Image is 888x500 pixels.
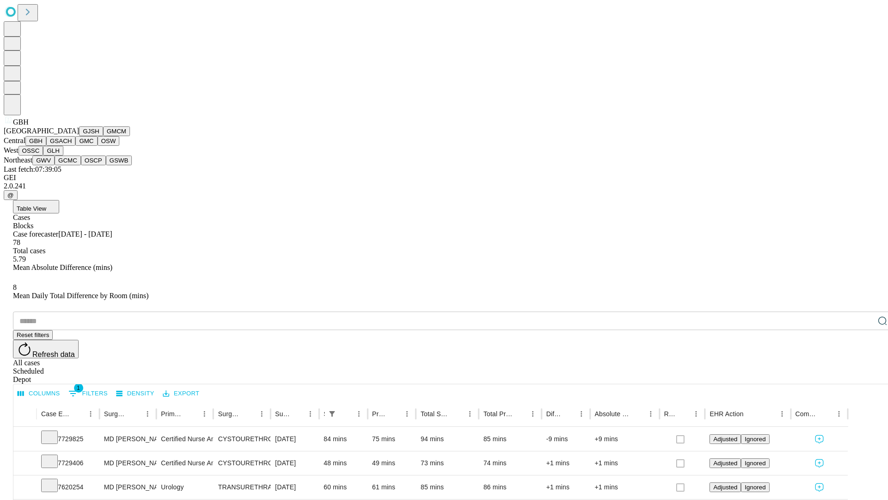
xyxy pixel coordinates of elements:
div: Certified Nurse Anesthetist [161,427,209,451]
span: Refresh data [32,350,75,358]
span: Last fetch: 07:39:05 [4,165,62,173]
span: Ignored [745,484,765,491]
div: +1 mins [595,475,655,499]
button: GBH [25,136,46,146]
span: [GEOGRAPHIC_DATA] [4,127,79,135]
button: Menu [832,407,845,420]
span: West [4,146,18,154]
button: Sort [128,407,141,420]
span: 1 [74,383,83,393]
div: 75 mins [372,427,412,451]
span: Northeast [4,156,32,164]
button: Adjusted [709,458,741,468]
button: Sort [820,407,832,420]
button: GWV [32,156,55,165]
button: Sort [185,407,198,420]
div: 48 mins [324,451,363,475]
span: 5.79 [13,255,26,263]
button: GMCM [103,126,130,136]
button: Sort [677,407,690,420]
span: Ignored [745,436,765,443]
div: +1 mins [546,475,586,499]
span: Ignored [745,460,765,467]
div: Absolute Difference [595,410,630,418]
div: Total Predicted Duration [483,410,512,418]
div: 7729406 [41,451,95,475]
span: Adjusted [713,484,737,491]
div: 2.0.241 [4,182,884,190]
div: 86 mins [483,475,537,499]
button: Density [114,387,157,401]
span: Mean Daily Total Difference by Room (mins) [13,292,148,300]
button: Sort [745,407,758,420]
button: Ignored [741,434,769,444]
div: CYSTOURETHROSCOPY WITH FULGURATION MEDIUM BLADDER TUMOR [218,451,265,475]
button: Menu [352,407,365,420]
div: 84 mins [324,427,363,451]
button: Menu [255,407,268,420]
button: Export [160,387,202,401]
span: 78 [13,238,20,246]
span: Case forecaster [13,230,58,238]
button: Reset filters [13,330,53,340]
button: Menu [575,407,588,420]
button: Select columns [15,387,62,401]
div: 60 mins [324,475,363,499]
div: TRANSURETHRAL RESECTION [MEDICAL_DATA] ELECTROSURGICAL [218,475,265,499]
div: 85 mins [483,427,537,451]
span: Total cases [13,247,45,255]
button: Refresh data [13,340,79,358]
button: Sort [388,407,401,420]
button: GJSH [79,126,103,136]
button: Menu [401,407,413,420]
button: Menu [141,407,154,420]
div: [DATE] [275,427,314,451]
button: OSCP [81,156,106,165]
span: Central [4,137,25,144]
div: Difference [546,410,561,418]
div: CYSTOURETHROSCOPY WITH FULGURATION LARGE BLADDER TUMOR [218,427,265,451]
span: Table View [17,205,46,212]
span: [DATE] - [DATE] [58,230,112,238]
button: Sort [339,407,352,420]
div: MD [PERSON_NAME] [104,475,152,499]
button: Menu [776,407,789,420]
button: Sort [562,407,575,420]
button: Expand [18,456,32,472]
button: Sort [291,407,304,420]
div: [DATE] [275,451,314,475]
div: Scheduled In Room Duration [324,410,325,418]
span: Mean Absolute Difference (mins) [13,263,112,271]
button: GSWB [106,156,132,165]
button: Menu [463,407,476,420]
div: +1 mins [546,451,586,475]
span: GBH [13,118,29,126]
div: 7729825 [41,427,95,451]
div: 94 mins [420,427,474,451]
span: Reset filters [17,331,49,338]
div: Certified Nurse Anesthetist [161,451,209,475]
button: Adjusted [709,434,741,444]
button: OSW [98,136,120,146]
button: Menu [304,407,317,420]
div: [DATE] [275,475,314,499]
div: 73 mins [420,451,474,475]
div: 7620254 [41,475,95,499]
div: Case Epic Id [41,410,70,418]
div: MD [PERSON_NAME] [104,427,152,451]
button: Expand [18,480,32,496]
button: Ignored [741,458,769,468]
button: Expand [18,431,32,448]
div: Surgery Name [218,410,241,418]
button: Sort [242,407,255,420]
button: @ [4,190,18,200]
button: GLH [43,146,63,156]
button: Ignored [741,482,769,492]
button: Menu [690,407,703,420]
div: Primary Service [161,410,184,418]
div: 1 active filter [326,407,339,420]
span: Adjusted [713,460,737,467]
span: 8 [13,283,17,291]
button: Menu [526,407,539,420]
div: Resolved in EHR [664,410,676,418]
